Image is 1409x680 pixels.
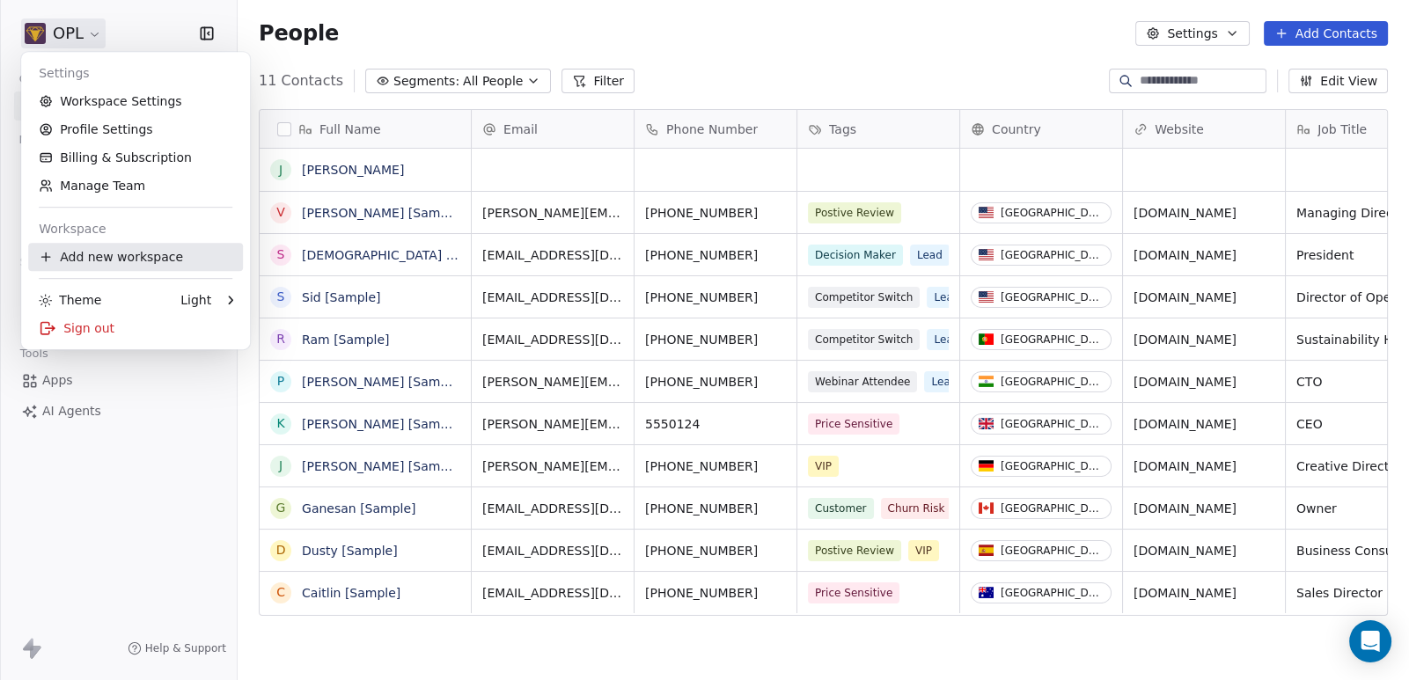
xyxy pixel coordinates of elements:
div: Settings [28,59,243,87]
div: Workspace [28,215,243,243]
a: Workspace Settings [28,87,243,115]
div: Theme [39,291,101,309]
a: Manage Team [28,172,243,200]
div: Add new workspace [28,243,243,271]
a: Billing & Subscription [28,143,243,172]
a: Profile Settings [28,115,243,143]
div: Light [180,291,211,309]
div: Sign out [28,314,243,342]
